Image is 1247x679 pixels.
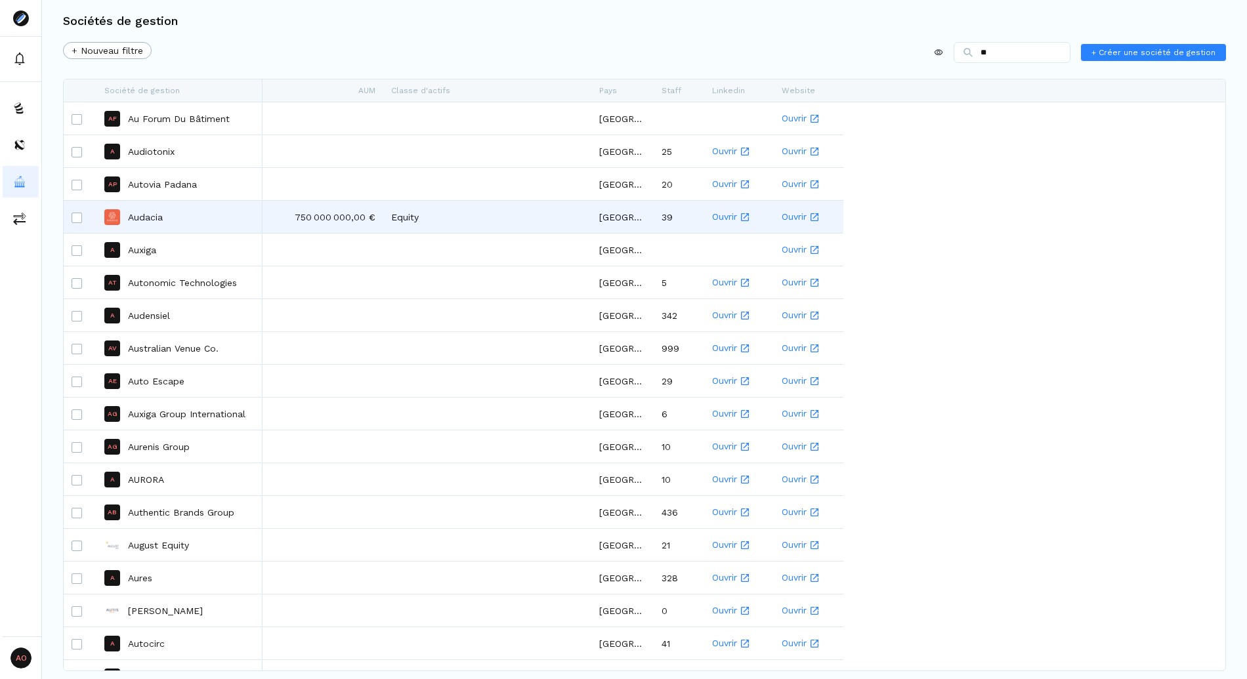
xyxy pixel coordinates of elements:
[128,178,197,191] a: Autovia Padana
[263,201,383,233] div: 750 000 000,00 €
[110,640,115,647] p: A
[654,430,704,463] div: 10
[3,129,39,161] button: distributors
[782,628,835,659] a: Ouvrir
[591,562,654,594] div: [GEOGRAPHIC_DATA]
[662,86,681,95] span: Staff
[110,575,115,581] p: A
[128,375,184,388] a: Auto Escape
[712,464,766,495] a: Ouvrir
[110,148,115,155] p: A
[591,299,654,331] div: [GEOGRAPHIC_DATA]
[591,266,654,298] div: [GEOGRAPHIC_DATA]
[13,102,26,115] img: funds
[654,463,704,495] div: 10
[358,86,375,95] span: AUM
[591,398,654,430] div: [GEOGRAPHIC_DATA]
[104,537,120,553] img: August Equity
[654,398,704,430] div: 6
[782,562,835,593] a: Ouvrir
[11,648,32,669] span: AO
[654,496,704,528] div: 436
[591,430,654,463] div: [GEOGRAPHIC_DATA]
[72,44,143,58] span: + Nouveau filtre
[110,247,115,253] p: A
[782,365,835,396] a: Ouvrir
[654,135,704,167] div: 25
[712,562,766,593] a: Ouvrir
[591,201,654,233] div: [GEOGRAPHIC_DATA]
[782,136,835,167] a: Ouvrir
[599,86,617,95] span: Pays
[654,562,704,594] div: 328
[3,203,39,234] button: commissions
[591,102,654,134] div: [GEOGRAPHIC_DATA]
[128,407,245,421] a: Auxiga Group International
[128,440,190,453] p: Aurenis Group
[591,332,654,364] div: [GEOGRAPHIC_DATA]
[782,497,835,527] a: Ouvrir
[128,506,234,519] a: Authentic Brands Group
[712,365,766,396] a: Ouvrir
[782,595,835,626] a: Ouvrir
[13,212,26,225] img: commissions
[128,276,237,289] a: Autonomic Technologies
[654,529,704,561] div: 21
[591,529,654,561] div: [GEOGRAPHIC_DATA]
[712,529,766,560] a: Ouvrir
[782,201,835,232] a: Ouvrir
[128,342,219,355] a: Australian Venue Co.
[782,103,835,134] a: Ouvrir
[591,135,654,167] div: [GEOGRAPHIC_DATA]
[383,201,591,233] div: Equity
[128,571,152,585] p: Aures
[1081,44,1226,61] button: + Créer une société de gestion
[108,279,117,286] p: AT
[591,365,654,397] div: [GEOGRAPHIC_DATA]
[654,201,704,233] div: 39
[782,300,835,331] a: Ouvrir
[782,86,815,95] span: Website
[128,211,163,224] p: Audacia
[128,309,170,322] a: Audensiel
[782,333,835,363] a: Ouvrir
[63,15,178,27] h3: Sociétés de gestion
[128,539,189,552] a: August Equity
[104,209,120,225] img: Audacia
[128,112,230,125] a: Au Forum Du Bâtiment
[13,175,26,188] img: asset-managers
[654,168,704,200] div: 20
[782,267,835,298] a: Ouvrir
[108,345,117,352] p: AV
[128,604,203,617] p: [PERSON_NAME]
[712,136,766,167] a: Ouvrir
[128,243,156,257] a: Auxiga
[128,145,175,158] a: Audiotonix
[712,169,766,199] a: Ouvrir
[712,86,745,95] span: Linkedin
[128,473,164,486] a: AURORA
[591,594,654,627] div: [GEOGRAPHIC_DATA]
[712,201,766,232] a: Ouvrir
[782,169,835,199] a: Ouvrir
[3,166,39,197] a: asset-managers
[712,398,766,429] a: Ouvrir
[128,637,165,650] a: Autocirc
[13,138,26,152] img: distributors
[591,168,654,200] div: [GEOGRAPHIC_DATA]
